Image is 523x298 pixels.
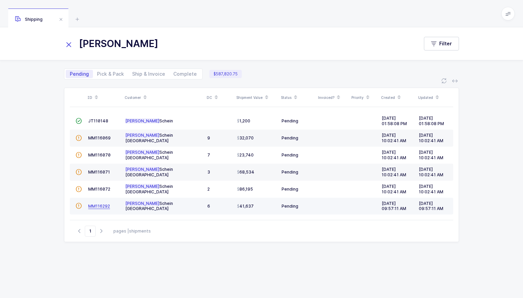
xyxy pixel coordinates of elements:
[382,167,406,177] span: [DATE] 10:02:41 AM
[76,203,82,208] span: 
[419,167,443,177] span: [DATE] 10:02:41 AM
[419,201,443,211] span: [DATE] 09:57:11 AM
[125,118,159,123] span: [PERSON_NAME]
[419,184,443,194] span: [DATE] 10:02:41 AM
[207,204,210,209] span: 6
[382,133,406,143] span: [DATE] 10:02:41 AM
[207,92,232,103] div: DC
[125,184,173,194] span: Schein [GEOGRAPHIC_DATA]
[419,116,444,126] span: [DATE] 01:58:08 PM
[88,169,110,175] span: MM116071
[125,92,203,103] div: Customer
[282,204,298,209] span: Pending
[76,169,82,175] span: 
[237,169,254,175] span: 68,534
[125,201,173,211] span: Schein [GEOGRAPHIC_DATA]
[97,72,124,76] span: Pick & Pack
[64,35,410,52] input: Search for Shipments...
[418,92,451,103] div: Updated
[207,187,210,192] span: 2
[88,187,110,192] span: MM116072
[88,204,110,209] span: MM116292
[125,167,159,172] span: [PERSON_NAME]
[237,152,254,158] span: 23,740
[282,118,298,123] span: Pending
[132,72,165,76] span: Ship & Invoice
[88,135,111,140] span: MM116069
[282,169,298,175] span: Pending
[382,184,406,194] span: [DATE] 10:02:41 AM
[282,187,298,192] span: Pending
[125,150,159,155] span: [PERSON_NAME]
[382,201,406,211] span: [DATE] 09:57:11 AM
[76,152,82,158] span: 
[125,118,173,123] span: Schein
[439,40,452,47] span: Filter
[237,135,254,141] span: 32,070
[237,187,253,192] span: 86,195
[209,70,242,78] span: $587,820.75
[76,187,82,192] span: 
[351,92,377,103] div: Priority
[207,152,210,158] span: 7
[318,92,347,103] div: Invoiced?
[88,92,121,103] div: ID
[85,226,96,237] span: Go to
[424,37,459,50] button: Filter
[125,184,159,189] span: [PERSON_NAME]
[88,152,111,158] span: MM116070
[382,116,407,126] span: [DATE] 01:58:08 PM
[207,169,210,175] span: 3
[88,118,108,123] span: JT110148
[282,152,298,158] span: Pending
[15,17,43,22] span: Shipping
[125,167,173,177] span: Schein [GEOGRAPHIC_DATA]
[282,135,298,140] span: Pending
[113,228,151,234] div: pages | shipments
[125,150,173,160] span: Schein [GEOGRAPHIC_DATA]
[237,204,254,209] span: 41,637
[125,133,159,138] span: [PERSON_NAME]
[125,133,173,143] span: Schein [GEOGRAPHIC_DATA]
[237,118,250,124] span: 1,200
[76,118,82,123] span: 
[236,92,277,103] div: Shipment Value
[419,133,443,143] span: [DATE] 10:02:41 AM
[125,201,159,206] span: [PERSON_NAME]
[382,150,406,160] span: [DATE] 10:02:41 AM
[419,150,443,160] span: [DATE] 10:02:41 AM
[207,135,210,140] span: 9
[381,92,414,103] div: Created
[173,72,197,76] span: Complete
[76,135,82,140] span: 
[70,72,89,76] span: Pending
[281,92,314,103] div: Status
